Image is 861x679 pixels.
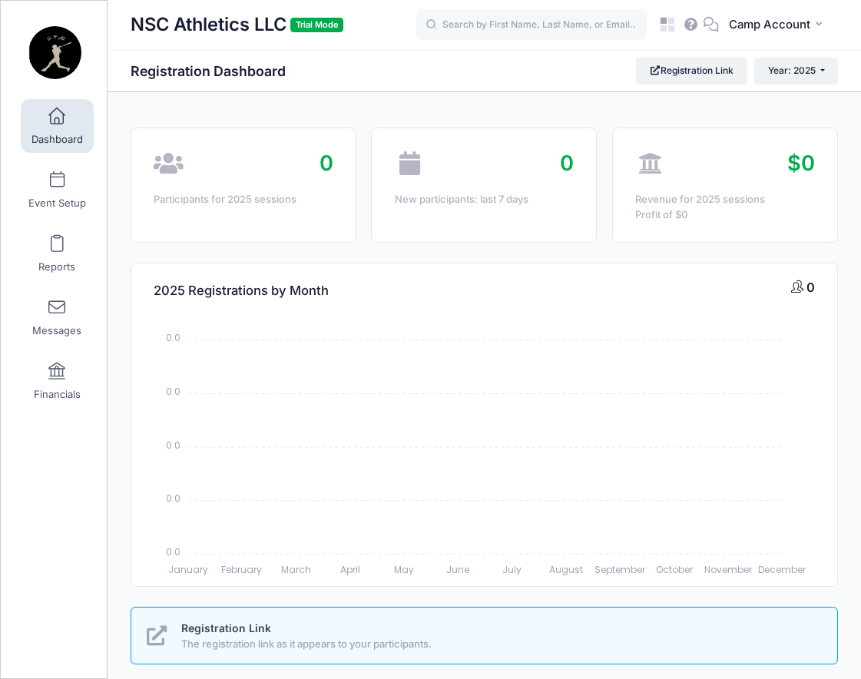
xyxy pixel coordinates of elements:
[560,151,574,176] span: 0
[595,564,647,577] tspan: September
[131,8,343,43] h1: NSC Athletics LLC
[154,269,329,313] h4: 2025 Registrations by Month
[21,354,94,408] a: Financials
[806,280,815,295] span: 0
[635,192,814,222] div: Revenue for 2025 sessions Profit of $0
[416,10,647,41] input: Search by First Name, Last Name, or Email...
[719,8,838,43] button: Camp Account
[21,99,94,153] a: Dashboard
[290,18,343,32] span: Trial Mode
[166,545,180,558] tspan: 0.0
[394,564,414,577] tspan: May
[447,564,470,577] tspan: June
[222,564,263,577] tspan: February
[166,385,180,398] tspan: 0.0
[131,607,838,664] a: Registration Link The registration link as it appears to your participants.
[704,564,753,577] tspan: November
[26,24,84,81] img: NSC Athletics LLC
[768,65,816,76] span: Year: 2025
[166,492,180,505] tspan: 0.0
[21,290,94,344] a: Messages
[787,151,815,176] span: $0
[729,16,810,33] span: Camp Account
[549,564,583,577] tspan: August
[38,260,75,273] span: Reports
[32,324,81,337] span: Messages
[21,227,94,280] a: Reports
[168,564,208,577] tspan: January
[281,564,311,577] tspan: March
[34,388,81,401] span: Financials
[320,151,333,176] span: 0
[340,564,360,577] tspan: April
[166,332,180,345] tspan: 0.0
[21,163,94,217] a: Event Setup
[31,133,83,146] span: Dashboard
[181,621,271,634] span: Registration Link
[395,192,574,207] div: New participants: last 7 days
[131,63,299,79] h1: Registration Dashboard
[166,439,180,452] tspan: 0.0
[754,58,838,84] button: Year: 2025
[636,58,747,84] a: Registration Link
[181,637,820,652] span: The registration link as it appears to your participants.
[28,197,86,210] span: Event Setup
[154,192,333,207] div: Participants for 2025 sessions
[502,564,522,577] tspan: July
[759,564,807,577] tspan: December
[1,16,108,89] a: NSC Athletics LLC
[656,564,694,577] tspan: October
